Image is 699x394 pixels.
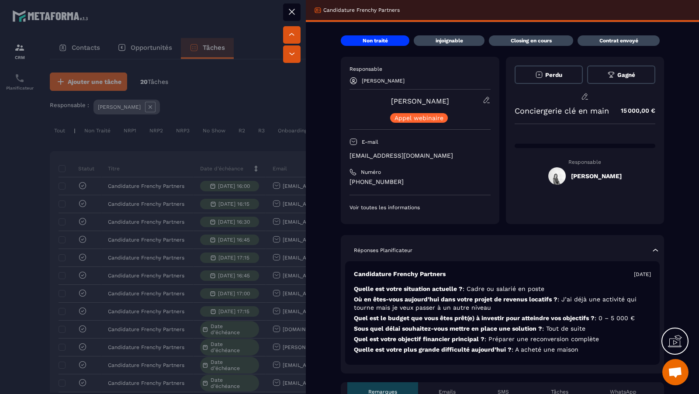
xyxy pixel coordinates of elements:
p: Sous quel délai souhaitez-vous mettre en place une solution ? [354,325,651,333]
p: injoignable [436,37,463,44]
p: Numéro [361,169,381,176]
p: [PHONE_NUMBER] [349,178,491,186]
p: Voir toutes les informations [349,204,491,211]
span: : Cadre ou salarié en poste [463,285,544,292]
p: Candidature Frenchy Partners [354,270,446,278]
span: Gagné [617,72,635,78]
p: Quelle est votre plus grande difficulté aujourd’hui ? [354,346,651,354]
p: Non traité [363,37,388,44]
p: [EMAIL_ADDRESS][DOMAIN_NAME] [349,152,491,160]
div: Ouvrir le chat [662,359,689,385]
p: Quel est le budget que vous êtes prêt(e) à investir pour atteindre vos objectifs ? [354,314,651,322]
p: [PERSON_NAME] [362,78,405,84]
p: Conciergerie clé en main [515,106,609,115]
p: Où en êtes-vous aujourd’hui dans votre projet de revenus locatifs ? [354,295,651,312]
p: 15 000,00 € [612,102,655,119]
p: E-mail [362,138,378,145]
button: Gagné [587,66,655,84]
p: Closing en cours [511,37,552,44]
span: : A acheté une maison [512,346,578,353]
p: Responsable [515,159,656,165]
p: Candidature Frenchy Partners [323,7,400,14]
a: [PERSON_NAME] [391,97,449,105]
p: Quel est votre objectif financier principal ? [354,335,651,343]
p: Appel webinaire [394,115,443,121]
p: Réponses Planificateur [354,247,412,254]
p: Contrat envoyé [599,37,638,44]
span: : Tout de suite [542,325,585,332]
p: Responsable [349,66,491,73]
p: Quelle est votre situation actuelle ? [354,285,651,293]
button: Perdu [515,66,583,84]
span: : Préparer une reconversion complète [484,335,599,342]
h5: [PERSON_NAME] [571,173,622,180]
span: : 0 – 5 000 € [595,315,635,321]
p: [DATE] [634,271,651,278]
span: Perdu [545,72,562,78]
